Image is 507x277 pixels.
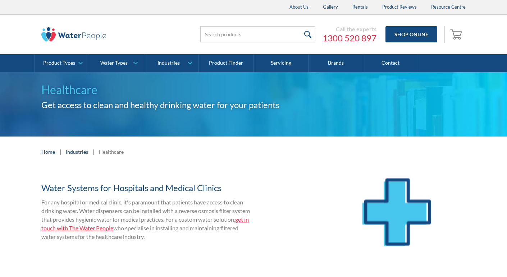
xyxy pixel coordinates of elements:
[41,27,106,42] img: The Water People
[35,54,89,72] a: Product Types
[99,148,124,156] div: Healthcare
[89,54,143,72] a: Water Types
[448,26,466,43] a: Open empty cart
[362,178,431,246] img: Healthcare
[200,26,315,42] input: Search products
[309,54,363,72] a: Brands
[41,81,466,98] h1: Healthcare
[41,181,251,194] h4: Water Systems for Hospitals and Medical Clinics
[254,54,309,72] a: Servicing
[450,28,464,40] img: shopping cart
[41,216,249,231] a: get in touch with The Water People
[59,147,62,156] div: |
[43,60,75,66] div: Product Types
[100,60,128,66] div: Water Types
[41,198,251,241] p: For any hospital or medical clinic, it's paramount that patients have access to clean drinking wa...
[66,148,88,156] a: Industries
[363,54,418,72] a: Contact
[92,147,95,156] div: |
[41,148,55,156] a: Home
[199,54,253,72] a: Product Finder
[41,98,466,111] h2: Get access to clean and healthy drinking water for your patients
[323,33,376,43] a: 1300 520 897
[144,54,198,72] a: Industries
[385,26,437,42] a: Shop Online
[323,26,376,33] div: Call the experts
[157,60,180,66] div: Industries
